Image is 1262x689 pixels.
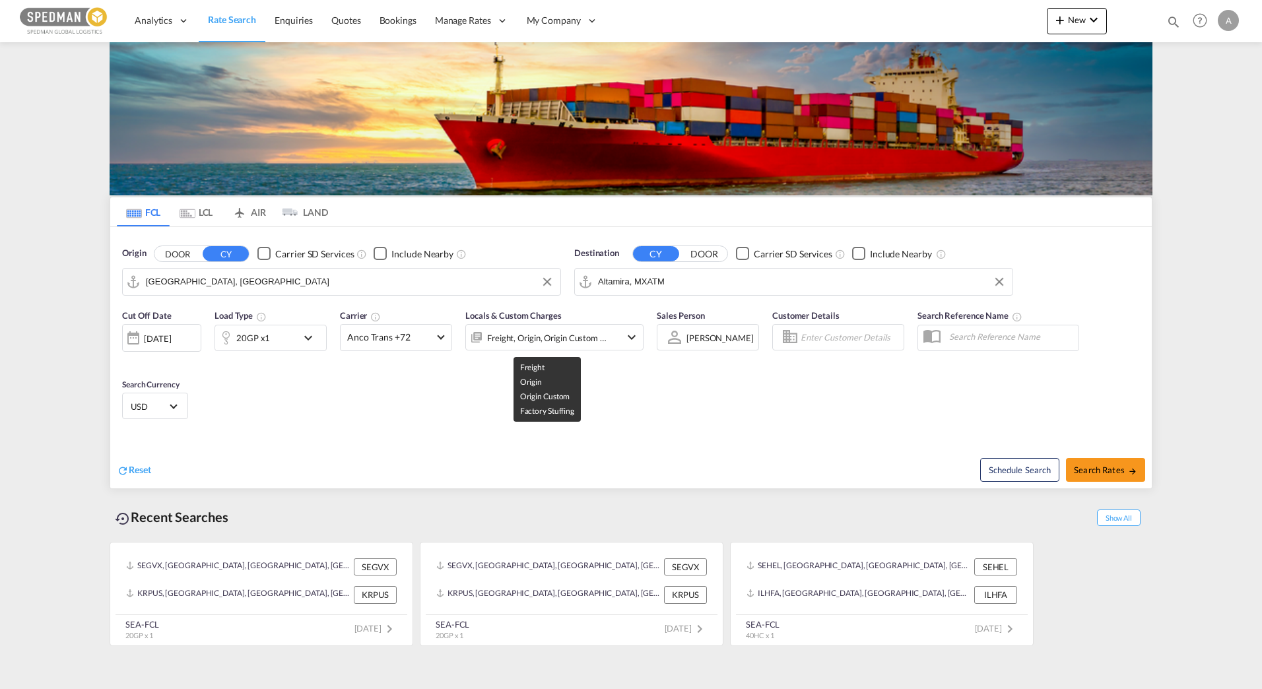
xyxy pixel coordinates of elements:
button: Clear Input [989,272,1009,292]
span: Analytics [135,14,172,27]
md-icon: icon-chevron-down [300,330,323,346]
span: 20GP x 1 [436,631,463,640]
md-icon: icon-airplane [232,205,248,214]
recent-search-card: SEHEL, [GEOGRAPHIC_DATA], [GEOGRAPHIC_DATA], [GEOGRAPHIC_DATA], [GEOGRAPHIC_DATA] SEHELILHFA, [GE... [730,542,1034,646]
div: 20GP x1 [236,329,270,347]
span: [DATE] [354,623,397,634]
md-icon: icon-chevron-right [1002,621,1018,637]
span: 20GP x 1 [125,631,153,640]
span: Search Reference Name [917,310,1022,321]
input: Search by Port [146,272,554,292]
button: icon-plus 400-fgNewicon-chevron-down [1047,8,1107,34]
div: SEHEL [974,558,1017,575]
md-icon: icon-magnify [1166,15,1181,29]
div: KRPUS, Busan, Korea, Republic of, Greater China & Far East Asia, Asia Pacific [436,586,661,603]
span: Cut Off Date [122,310,172,321]
div: Include Nearby [870,247,932,261]
input: Enter Customer Details [801,327,900,347]
md-icon: icon-chevron-down [1086,12,1102,28]
div: A [1218,10,1239,31]
div: ILHFA [974,586,1017,603]
md-icon: icon-plus 400-fg [1052,12,1068,28]
div: Recent Searches [110,502,234,532]
div: SEGVX, Gavle, Sweden, Northern Europe, Europe [126,558,350,575]
div: 20GP x1icon-chevron-down [215,325,327,351]
div: Freight Origin Origin Custom Factory Stuffingicon-chevron-down [465,324,644,350]
div: SEGVX, Gavle, Sweden, Northern Europe, Europe [436,558,661,575]
img: LCL+%26+FCL+BACKGROUND.png [110,42,1152,195]
span: Search Currency [122,379,180,389]
button: DOOR [154,246,201,261]
md-checkbox: Checkbox No Ink [852,247,932,261]
span: Rate Search [208,14,256,25]
div: KRPUS, Busan, Korea, Republic of, Greater China & Far East Asia, Asia Pacific [126,586,350,603]
span: Destination [574,247,619,260]
recent-search-card: SEGVX, [GEOGRAPHIC_DATA], [GEOGRAPHIC_DATA], [GEOGRAPHIC_DATA], [GEOGRAPHIC_DATA] SEGVXKRPUS, [GE... [420,542,723,646]
button: Search Ratesicon-arrow-right [1066,458,1145,482]
md-datepicker: Select [122,350,132,368]
md-icon: The selected Trucker/Carrierwill be displayed in the rate results If the rates are from another f... [370,312,381,322]
span: Locals & Custom Charges [465,310,562,321]
md-icon: icon-chevron-right [382,621,397,637]
md-icon: Unchecked: Ignores neighbouring ports when fetching rates.Checked : Includes neighbouring ports w... [936,249,946,259]
button: CY [203,246,249,261]
button: Clear Input [537,272,557,292]
md-checkbox: Checkbox No Ink [736,247,832,261]
md-icon: Unchecked: Search for CY (Container Yard) services for all selected carriers.Checked : Search for... [835,249,846,259]
input: Search Reference Name [943,327,1079,346]
div: icon-refreshReset [117,463,151,478]
md-tab-item: LAND [275,197,328,226]
recent-search-card: SEGVX, [GEOGRAPHIC_DATA], [GEOGRAPHIC_DATA], [GEOGRAPHIC_DATA], [GEOGRAPHIC_DATA] SEGVXKRPUS, [GE... [110,542,413,646]
md-select: Sales Person: Alf Wassberg [685,328,755,347]
button: DOOR [681,246,727,261]
span: Anco Trans +72 [347,331,433,344]
div: Freight Origin Origin Custom Factory Stuffing [487,329,607,347]
md-icon: Unchecked: Search for CY (Container Yard) services for all selected carriers.Checked : Search for... [356,249,367,259]
div: Origin DOOR CY Checkbox No InkUnchecked: Search for CY (Container Yard) services for all selected... [110,227,1152,488]
md-input-container: Helsingborg, SEHEL [123,269,560,295]
span: Quotes [331,15,360,26]
md-icon: icon-chevron-right [692,621,708,637]
span: Sales Person [657,310,705,321]
div: [PERSON_NAME] [686,333,754,343]
div: SEA-FCL [436,618,469,630]
div: Help [1189,9,1218,33]
span: Enquiries [275,15,313,26]
md-icon: icon-refresh [117,465,129,476]
span: Customer Details [772,310,839,321]
div: SEGVX [664,558,707,575]
md-checkbox: Checkbox No Ink [374,247,453,261]
span: Carrier [340,310,381,321]
span: Bookings [380,15,416,26]
md-select: Select Currency: $ USDUnited States Dollar [129,397,181,416]
md-tab-item: AIR [222,197,275,226]
md-tab-item: FCL [117,197,170,226]
div: [DATE] [122,324,201,352]
span: [DATE] [975,623,1018,634]
span: Search Rates [1074,465,1137,475]
md-icon: icon-backup-restore [115,511,131,527]
div: Carrier SD Services [275,247,354,261]
span: New [1052,15,1102,25]
md-icon: icon-chevron-down [624,329,640,345]
md-icon: icon-arrow-right [1128,467,1137,476]
span: USD [131,401,168,412]
md-pagination-wrapper: Use the left and right arrow keys to navigate between tabs [117,197,328,226]
div: SEHEL, Helsingborg, Sweden, Northern Europe, Europe [747,558,971,575]
span: [DATE] [665,623,708,634]
md-checkbox: Checkbox No Ink [257,247,354,261]
input: Search by Port [598,272,1006,292]
span: Show All [1097,509,1141,526]
button: Note: By default Schedule search will only considerorigin ports, destination ports and cut off da... [980,458,1059,482]
img: c12ca350ff1b11efb6b291369744d907.png [20,6,109,36]
span: Help [1189,9,1211,32]
div: KRPUS [664,586,707,603]
span: Freight Origin Origin Custom Factory Stuffing [520,362,574,416]
span: Origin [122,247,146,260]
div: icon-magnify [1166,15,1181,34]
span: 40HC x 1 [746,631,774,640]
span: Manage Rates [435,14,491,27]
div: KRPUS [354,586,397,603]
div: Carrier SD Services [754,247,832,261]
